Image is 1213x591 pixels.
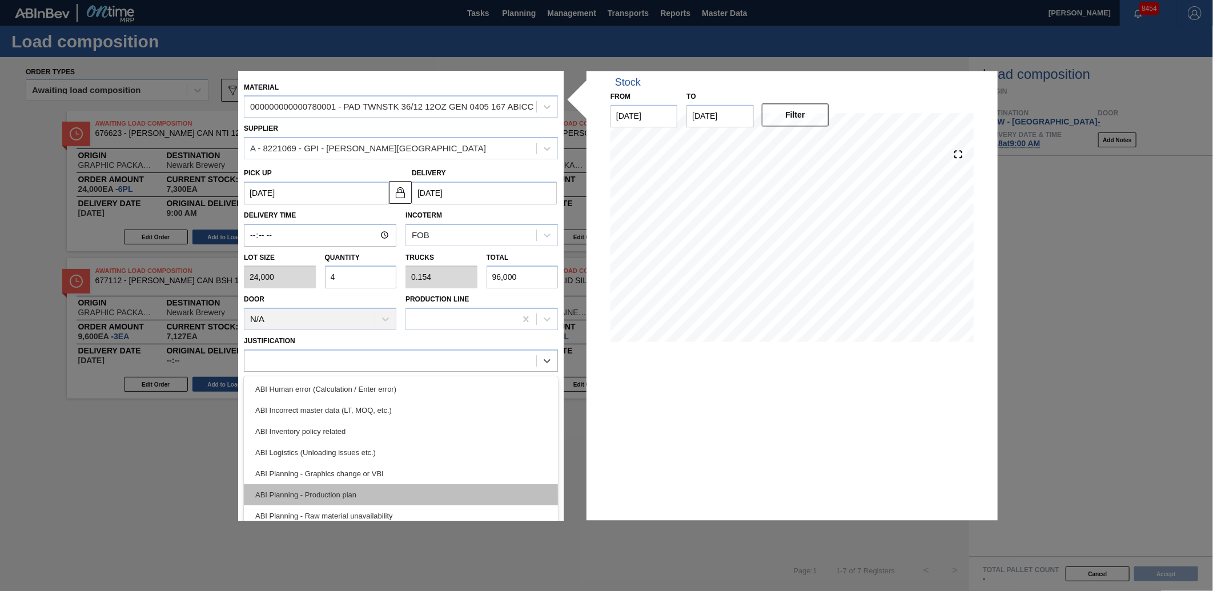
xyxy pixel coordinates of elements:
[244,463,558,484] div: ABI Planning - Graphics change or VBI
[244,505,558,526] div: ABI Planning - Raw material unavailability
[244,296,264,304] label: Door
[244,379,558,400] div: ABI Human error (Calculation / Enter error)
[389,182,412,204] button: locked
[244,250,316,266] label: Lot size
[686,105,753,128] input: mm/dd/yyyy
[244,375,558,391] label: Comments
[405,254,434,262] label: Trucks
[615,77,641,89] div: Stock
[686,93,696,100] label: to
[412,182,557,204] input: mm/dd/yyyy
[244,484,558,505] div: ABI Planning - Production plan
[610,93,630,100] label: From
[412,170,446,178] label: Delivery
[405,296,469,304] label: Production Line
[244,170,272,178] label: Pick up
[610,105,677,128] input: mm/dd/yyyy
[487,254,509,262] label: Total
[244,400,558,421] div: ABI Incorrect master data (LT, MOQ, etc.)
[250,102,533,112] div: 000000000000780001 - PAD TWNSTK 36/12 12OZ GEN 0405 167 ABICC
[393,186,407,200] img: locked
[250,144,486,154] div: A - 8221069 - GPI - [PERSON_NAME][GEOGRAPHIC_DATA]
[325,254,360,262] label: Quantity
[244,125,278,133] label: Supplier
[244,207,396,224] label: Delivery Time
[244,83,279,91] label: Material
[412,231,429,240] div: FOB
[244,442,558,463] div: ABI Logistics (Unloading issues etc.)
[405,211,442,219] label: Incoterm
[244,337,295,345] label: Justification
[762,104,829,127] button: Filter
[244,182,389,204] input: mm/dd/yyyy
[244,421,558,442] div: ABI Inventory policy related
